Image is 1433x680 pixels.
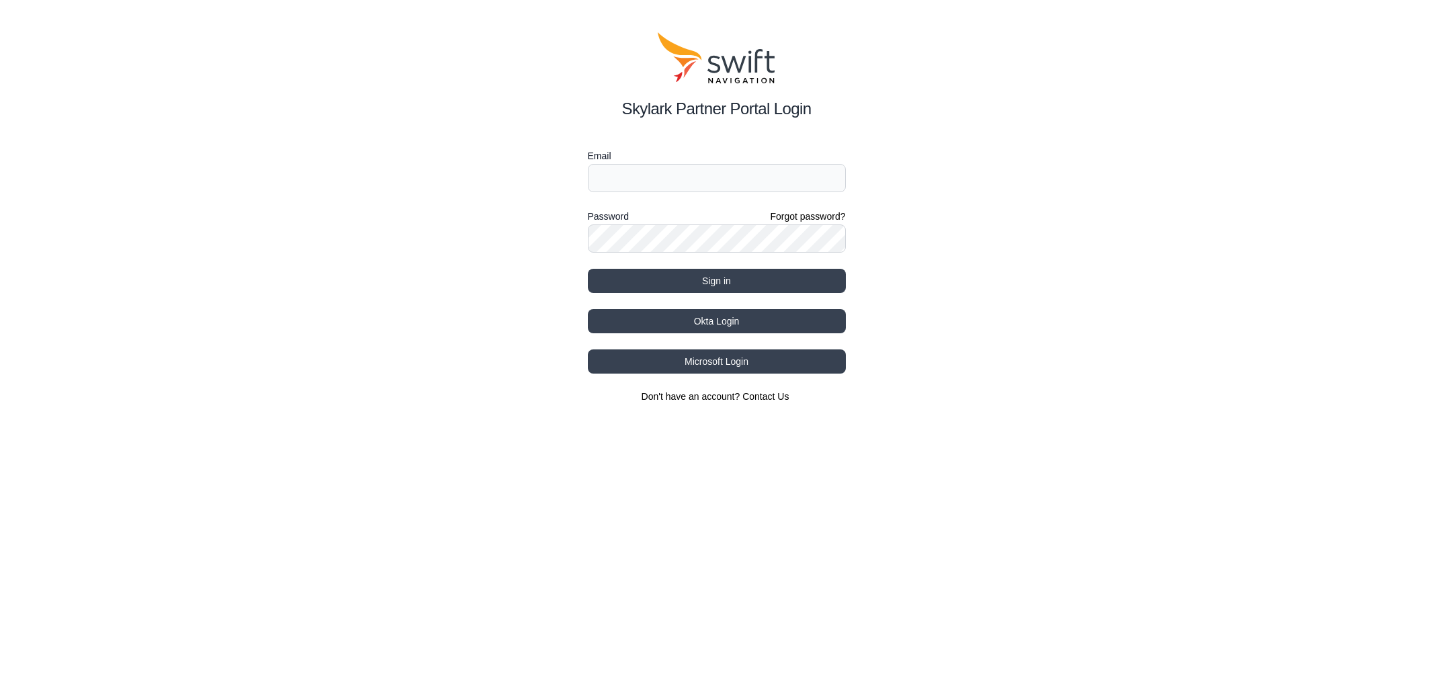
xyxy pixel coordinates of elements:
section: Don't have an account? [588,390,846,403]
label: Password [588,208,629,224]
button: Okta Login [588,309,846,333]
a: Contact Us [742,391,789,402]
a: Forgot password? [770,210,845,223]
h2: Skylark Partner Portal Login [588,97,846,121]
label: Email [588,148,846,164]
button: Sign in [588,269,846,293]
button: Microsoft Login [588,349,846,374]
